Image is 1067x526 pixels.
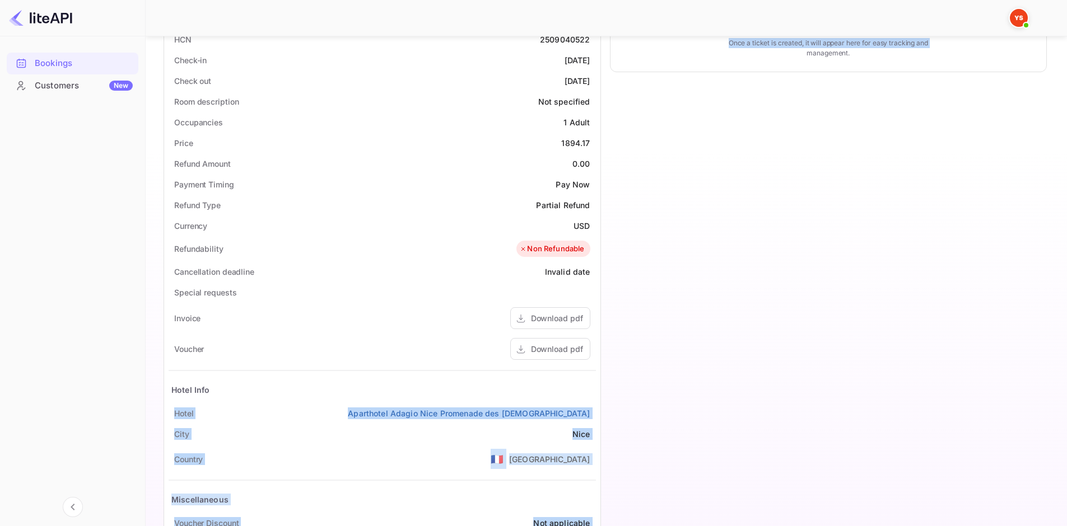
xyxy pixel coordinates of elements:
div: CustomersNew [7,75,138,97]
div: Currency [174,220,207,232]
div: 1894.17 [561,137,590,149]
a: CustomersNew [7,75,138,96]
div: City [174,428,189,440]
div: 2509040522 [540,34,590,45]
div: Room description [174,96,239,107]
div: Download pdf [531,312,583,324]
div: 0.00 [572,158,590,170]
div: Nice [572,428,590,440]
div: Hotel [174,407,194,419]
div: Refund Amount [174,158,231,170]
div: HCN [174,34,192,45]
div: 1 Adult [563,116,590,128]
div: Non Refundable [519,243,584,255]
div: Voucher [174,343,204,355]
button: Collapse navigation [63,497,83,517]
div: Miscellaneous [171,494,229,505]
div: Invalid date [545,266,590,278]
div: [DATE] [565,75,590,87]
div: Payment Timing [174,179,234,190]
p: Once a ticket is created, it will appear here for easy tracking and management. [711,38,945,58]
div: [DATE] [565,54,590,66]
div: Price [174,137,193,149]
img: LiteAPI logo [9,9,72,27]
div: Pay Now [556,179,590,190]
div: Bookings [35,57,133,70]
div: New [109,81,133,91]
div: Occupancies [174,116,223,128]
div: Special requests [174,287,236,298]
img: Yandex Support [1010,9,1028,27]
div: Bookings [7,53,138,74]
div: Invoice [174,312,201,324]
div: Not specified [538,96,590,107]
div: Check out [174,75,211,87]
div: Cancellation deadline [174,266,254,278]
div: USD [574,220,590,232]
div: Partial Refund [536,199,590,211]
a: Aparthotel Adagio Nice Promenade des [DEMOGRAPHIC_DATA] [348,407,590,419]
div: [GEOGRAPHIC_DATA] [509,453,590,465]
div: Refund Type [174,199,221,211]
a: Bookings [7,53,138,73]
div: Refundability [174,243,223,255]
div: Hotel Info [171,384,210,396]
div: Download pdf [531,343,583,355]
span: United States [491,449,504,469]
div: Country [174,453,203,465]
div: Check-in [174,54,207,66]
div: Customers [35,79,133,92]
